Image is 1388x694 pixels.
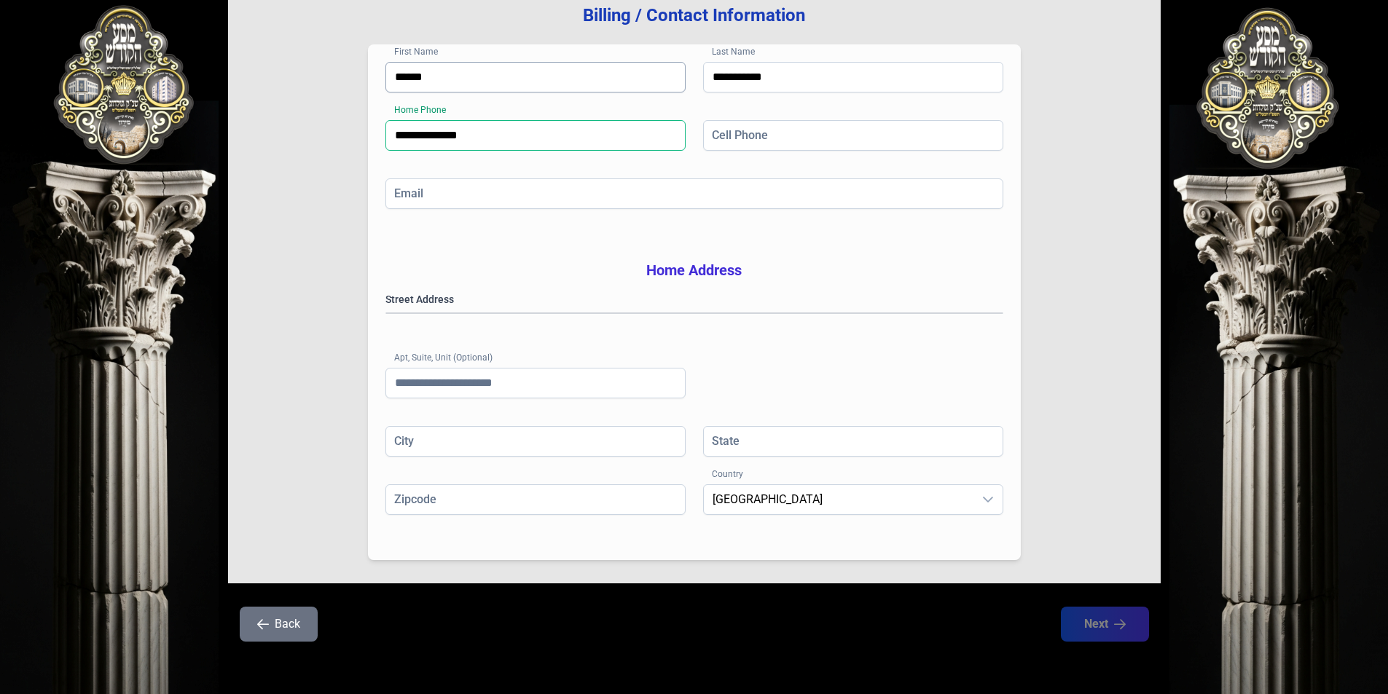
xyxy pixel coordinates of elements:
[240,607,318,642] button: Back
[385,260,1003,280] h3: Home Address
[385,292,1003,307] label: Street Address
[1061,607,1149,642] button: Next
[251,4,1137,27] h3: Billing / Contact Information
[973,485,1003,514] div: dropdown trigger
[704,485,973,514] span: United States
